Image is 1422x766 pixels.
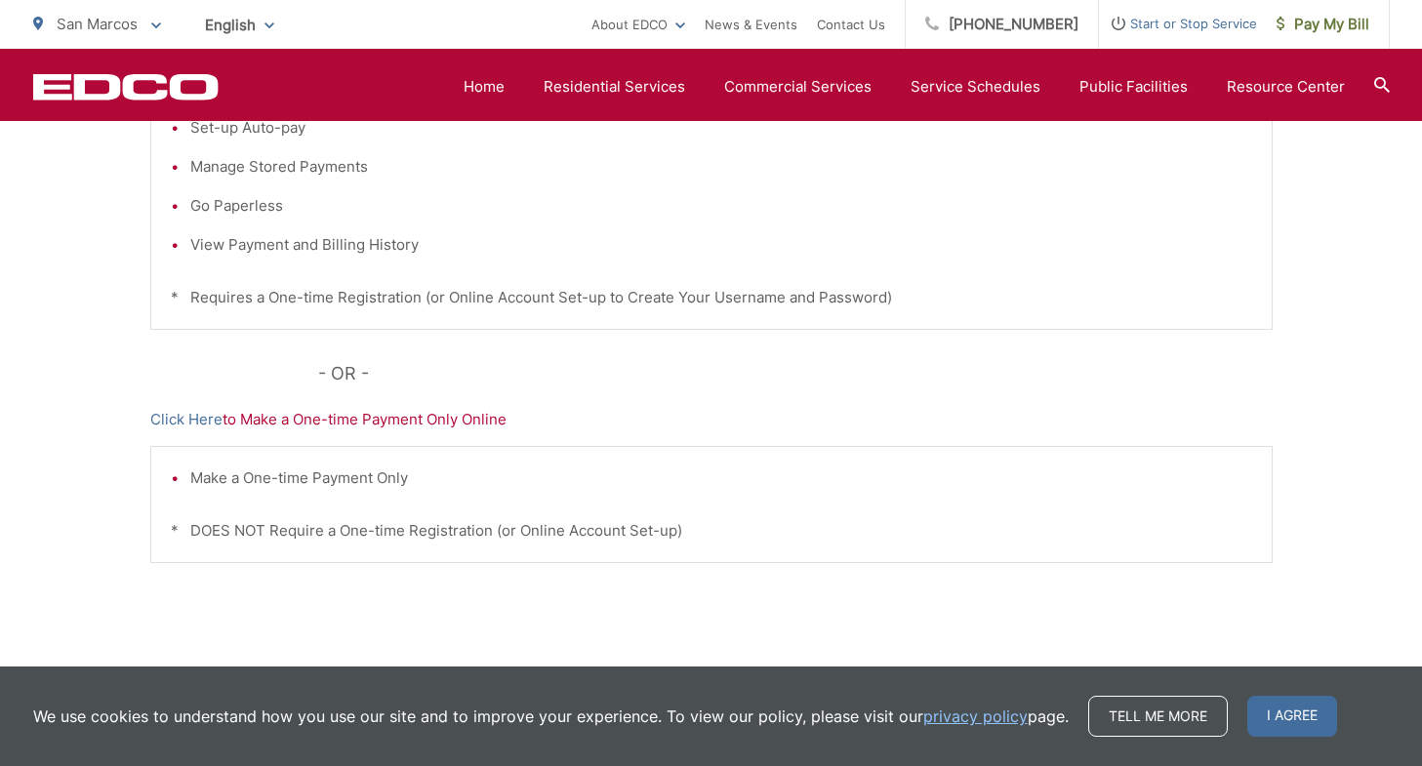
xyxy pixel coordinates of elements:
a: Home [464,75,505,99]
a: Residential Services [544,75,685,99]
li: Make a One-time Payment Only [190,466,1252,490]
p: We use cookies to understand how you use our site and to improve your experience. To view our pol... [33,705,1069,728]
li: Set-up Auto-pay [190,116,1252,140]
li: Go Paperless [190,194,1252,218]
a: About EDCO [591,13,685,36]
li: Manage Stored Payments [190,155,1252,179]
a: Public Facilities [1079,75,1188,99]
span: Pay My Bill [1277,13,1369,36]
a: EDCD logo. Return to the homepage. [33,73,219,101]
a: Resource Center [1227,75,1345,99]
p: * DOES NOT Require a One-time Registration (or Online Account Set-up) [171,519,1252,543]
a: Contact Us [817,13,885,36]
a: privacy policy [923,705,1028,728]
a: News & Events [705,13,797,36]
p: - OR - [318,359,1273,388]
a: Service Schedules [911,75,1040,99]
span: English [190,8,289,42]
p: to Make a One-time Payment Only Online [150,408,1273,431]
li: View Payment and Billing History [190,233,1252,257]
span: I agree [1247,696,1337,737]
a: Commercial Services [724,75,872,99]
a: Click Here [150,408,223,431]
span: San Marcos [57,15,138,33]
a: Tell me more [1088,696,1228,737]
p: * Requires a One-time Registration (or Online Account Set-up to Create Your Username and Password) [171,286,1252,309]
